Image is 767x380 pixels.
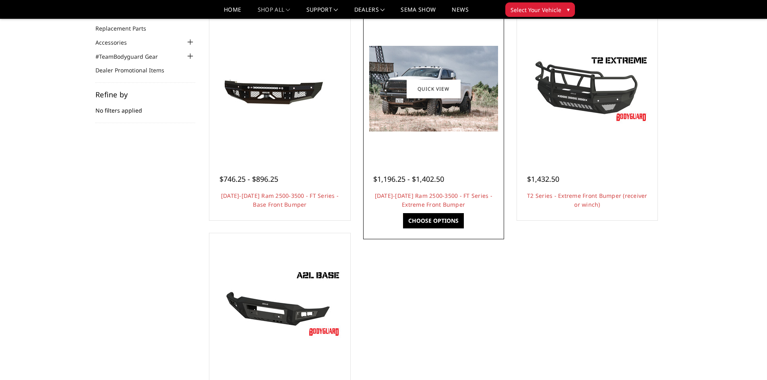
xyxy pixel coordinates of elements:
button: Select Your Vehicle [505,2,575,17]
a: Dealers [354,7,385,18]
a: Quick view [407,79,461,98]
img: 2010-2018 Ram 2500-3500 - FT Series - Extreme Front Bumper [369,46,498,131]
span: $1,432.50 [527,174,559,184]
a: T2 Series - Extreme Front Bumper (receiver or winch) [527,192,647,208]
a: [DATE]-[DATE] Ram 2500-3500 - FT Series - Extreme Front Bumper [375,192,492,208]
a: Home [224,7,241,18]
a: News [452,7,468,18]
span: $746.25 - $896.25 [219,174,278,184]
a: Replacement Parts [95,24,156,33]
a: shop all [258,7,290,18]
a: Dealer Promotional Items [95,66,174,74]
a: T2 Series - Extreme Front Bumper (receiver or winch) T2 Series - Extreme Front Bumper (receiver o... [519,21,656,157]
a: 2010-2018 Ram 2500-3500 - FT Series - Base Front Bumper 2010-2018 Ram 2500-3500 - FT Series - Bas... [211,21,348,157]
a: #TeamBodyguard Gear [95,52,168,61]
a: A2L Series - Base Front Bumper (Non Winch) A2L Series - Base Front Bumper (Non Winch) [211,235,348,372]
h5: Refine by [95,91,195,98]
span: ▾ [567,5,570,14]
a: 2010-2018 Ram 2500-3500 - FT Series - Extreme Front Bumper 2010-2018 Ram 2500-3500 - FT Series - ... [365,21,502,157]
span: Select Your Vehicle [511,6,561,14]
span: $1,196.25 - $1,402.50 [373,174,444,184]
a: [DATE]-[DATE] Ram 2500-3500 - FT Series - Base Front Bumper [221,192,339,208]
a: Support [306,7,338,18]
a: Choose Options [403,213,464,228]
div: No filters applied [95,91,195,123]
a: SEMA Show [401,7,436,18]
a: Accessories [95,38,137,47]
